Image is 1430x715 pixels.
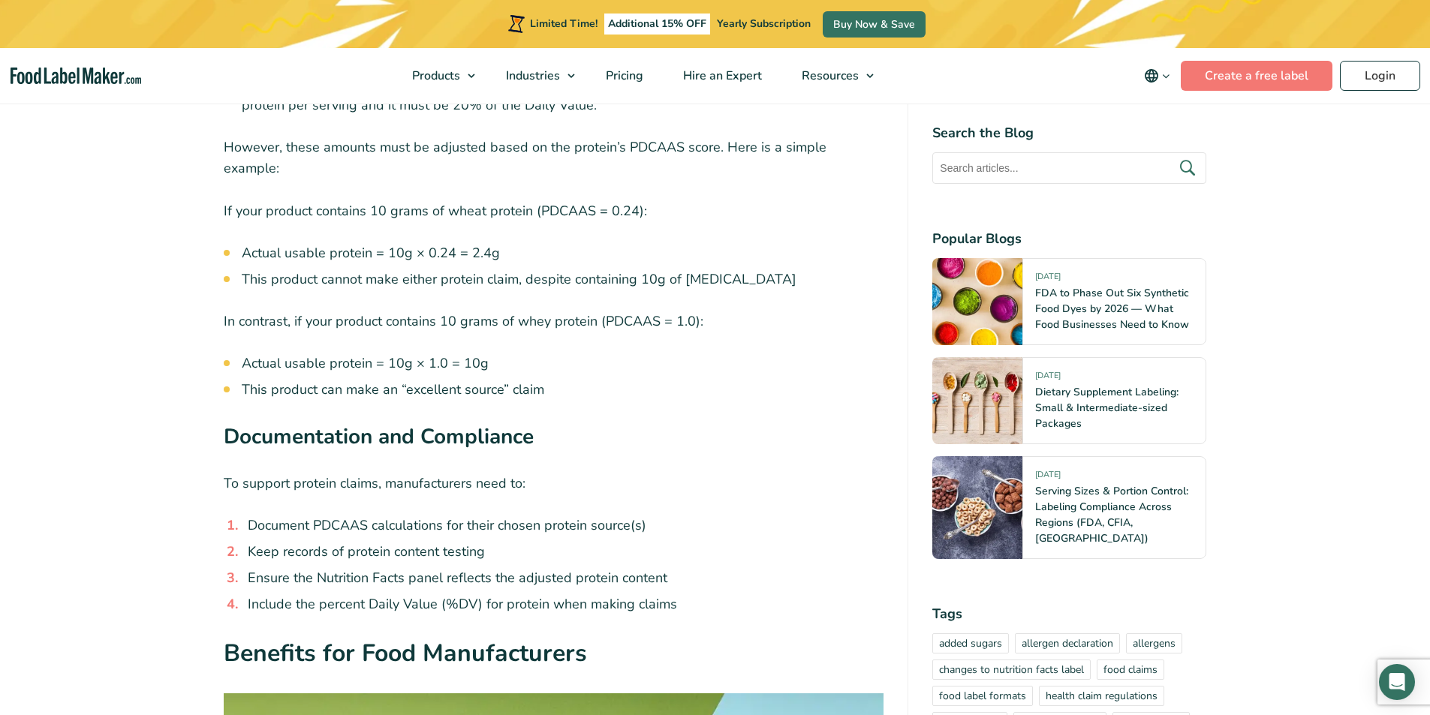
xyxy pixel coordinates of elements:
[224,311,884,332] p: In contrast, if your product contains 10 grams of whey protein (PDCAAS = 1.0):
[1015,633,1120,653] a: allergen declaration
[932,686,1033,706] a: food label formats
[1035,385,1179,431] a: Dietary Supplement Labeling: Small & Intermediate-sized Packages
[242,353,884,374] li: Actual usable protein = 10g × 1.0 = 10g
[932,633,1009,653] a: added sugars
[932,604,1206,624] h4: Tags
[932,229,1206,249] h4: Popular Blogs
[1035,286,1189,332] a: FDA to Phase Out Six Synthetic Food Dyes by 2026 — What Food Businesses Need to Know
[242,380,884,400] li: This product can make an “excellent source” claim
[932,659,1091,680] a: changes to nutrition facts label
[932,152,1206,184] input: Search articles...
[501,68,561,84] span: Industries
[717,17,811,31] span: Yearly Subscription
[530,17,598,31] span: Limited Time!
[408,68,462,84] span: Products
[932,123,1206,143] h4: Search the Blog
[1035,484,1188,545] a: Serving Sizes & Portion Control: Labeling Compliance Across Regions (FDA, CFIA, [GEOGRAPHIC_DATA])
[242,243,884,263] li: Actual usable protein = 10g × 0.24 = 2.4g
[224,137,884,180] p: However, these amounts must be adjusted based on the protein’s PDCAAS score. Here is a simple exa...
[1039,686,1164,706] a: health claim regulations
[601,68,645,84] span: Pricing
[224,473,884,494] p: To support protein claims, manufacturers need to:
[224,637,587,669] strong: Benefits for Food Manufacturers
[224,200,884,222] p: If your product contains 10 grams of wheat protein (PDCAAS = 0.24):
[486,48,583,104] a: Industries
[1035,469,1061,486] span: [DATE]
[242,594,884,614] li: Include the percent Daily Value (%DV) for protein when making claims
[823,11,926,38] a: Buy Now & Save
[242,542,884,562] li: Keep records of protein content testing
[1340,61,1420,91] a: Login
[1035,271,1061,288] span: [DATE]
[679,68,763,84] span: Hire an Expert
[1097,659,1164,680] a: food claims
[242,269,884,290] li: This product cannot make either protein claim, despite containing 10g of [MEDICAL_DATA]
[1379,664,1415,700] div: Open Intercom Messenger
[242,568,884,588] li: Ensure the Nutrition Facts panel reflects the adjusted protein content
[1035,370,1061,387] span: [DATE]
[393,48,483,104] a: Products
[604,14,710,35] span: Additional 15% OFF
[1181,61,1332,91] a: Create a free label
[782,48,881,104] a: Resources
[664,48,778,104] a: Hire an Expert
[797,68,860,84] span: Resources
[1126,633,1182,653] a: allergens
[242,515,884,536] li: Document PDCAAS calculations for their chosen protein source(s)
[224,422,534,451] strong: Documentation and Compliance
[586,48,660,104] a: Pricing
